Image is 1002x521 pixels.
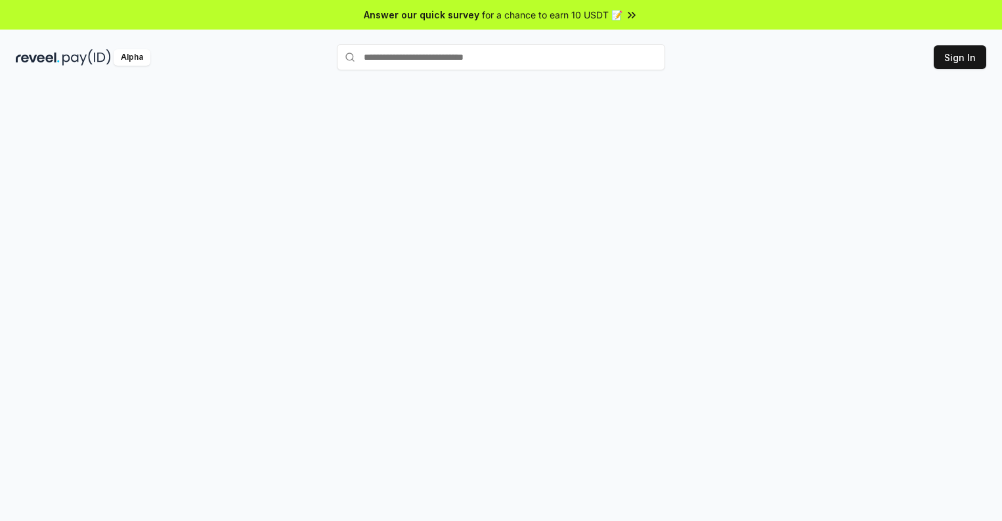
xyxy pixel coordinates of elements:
[934,45,986,69] button: Sign In
[114,49,150,66] div: Alpha
[364,8,479,22] span: Answer our quick survey
[482,8,622,22] span: for a chance to earn 10 USDT 📝
[62,49,111,66] img: pay_id
[16,49,60,66] img: reveel_dark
